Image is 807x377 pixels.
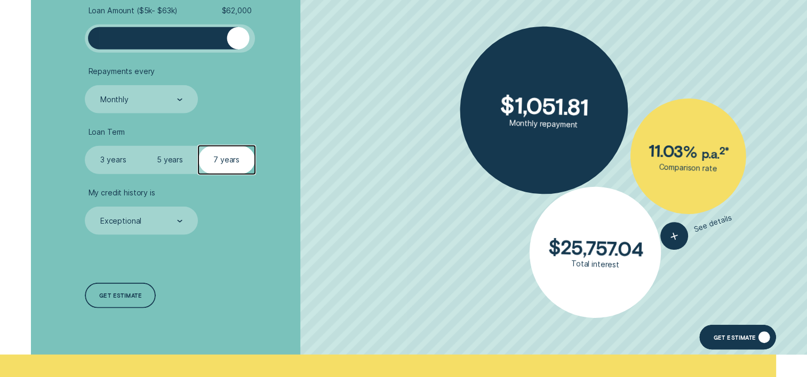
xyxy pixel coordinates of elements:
span: Repayments every [89,67,155,76]
span: My credit history is [89,188,155,198]
label: 5 years [141,146,198,174]
a: Get estimate [85,283,156,308]
button: See details [657,204,736,254]
label: 3 years [85,146,141,174]
span: Loan Amount ( $5k - $63k ) [89,6,178,15]
label: 7 years [198,146,255,174]
a: Get Estimate [699,325,776,350]
span: $ 62,000 [221,6,251,15]
div: Monthly [100,95,129,104]
div: Exceptional [100,216,141,226]
span: See details [693,213,733,234]
span: Loan Term [89,127,125,137]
